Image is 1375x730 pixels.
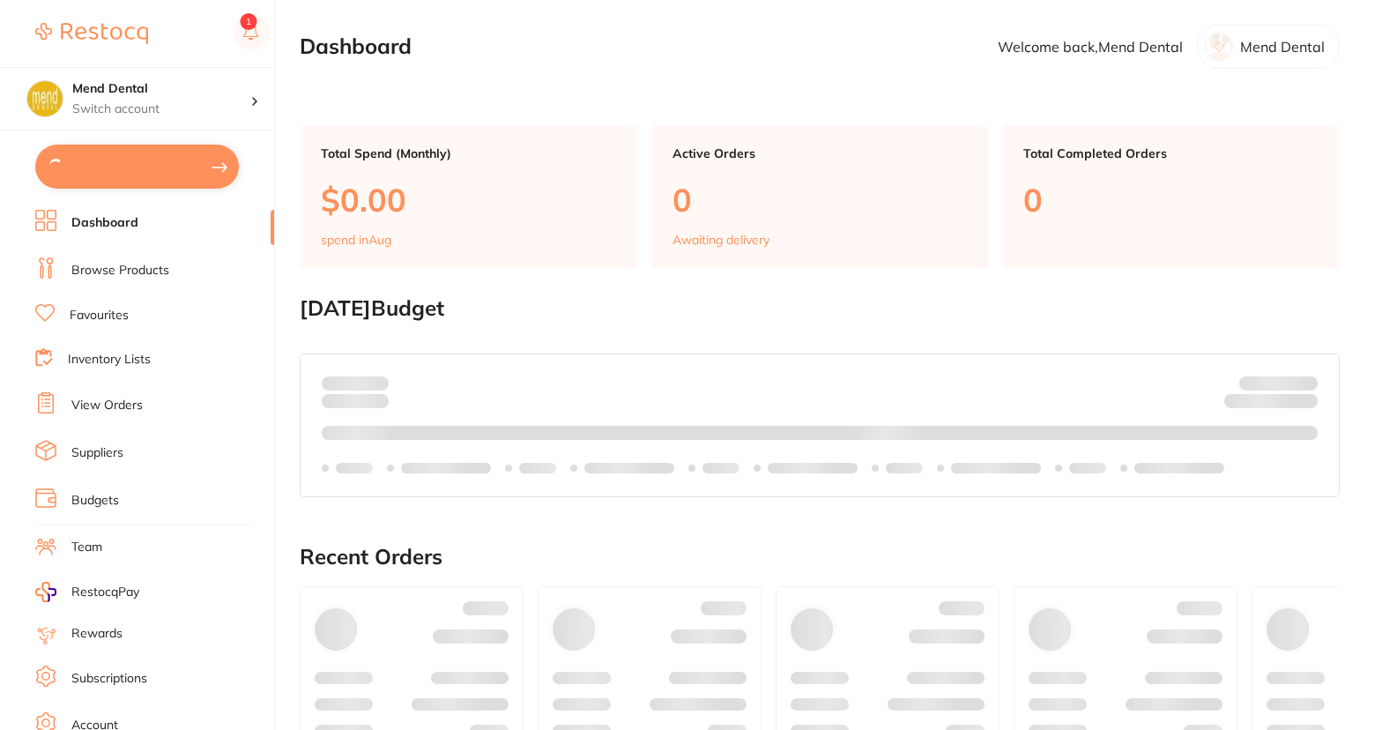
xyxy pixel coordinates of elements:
a: Browse Products [71,262,169,279]
p: Mend Dental [1240,39,1325,55]
p: Welcome back, Mend Dental [998,39,1183,55]
p: month [322,391,389,412]
a: Favourites [70,307,129,324]
a: Rewards [71,625,123,643]
p: spend in Aug [321,233,391,247]
p: Budget: [1239,376,1318,390]
p: Labels extended [584,461,674,475]
p: Labels [702,461,740,475]
a: Restocq Logo [35,13,148,54]
p: Switch account [72,101,250,118]
strong: $NaN [1283,375,1318,391]
p: Labels extended [951,461,1041,475]
span: RestocqPay [71,584,139,601]
p: Labels extended [401,461,491,475]
a: Suppliers [71,444,123,462]
p: Total Completed Orders [1023,146,1319,160]
p: Awaiting delivery [673,233,769,247]
a: Total Spend (Monthly)$0.00spend inAug [300,125,637,268]
p: Labels extended [1134,461,1224,475]
p: Labels [519,461,556,475]
p: Spent: [322,376,389,390]
a: RestocqPay [35,582,139,602]
a: Budgets [71,492,119,510]
a: Inventory Lists [68,351,151,369]
p: $0.00 [321,182,616,218]
a: Team [71,539,102,556]
a: Subscriptions [71,670,147,688]
strong: $0.00 [1287,397,1318,413]
p: 0 [673,182,968,218]
img: RestocqPay [35,582,56,602]
p: Remaining: [1224,391,1318,412]
img: Mend Dental [27,81,63,116]
p: Active Orders [673,146,968,160]
p: 0 [1023,182,1319,218]
p: Labels [336,461,373,475]
p: Labels [886,461,923,475]
a: Active Orders0Awaiting delivery [651,125,989,268]
h2: Recent Orders [300,545,1340,570]
p: Labels extended [768,461,858,475]
p: Labels [1069,461,1106,475]
a: Total Completed Orders0 [1002,125,1340,268]
a: Dashboard [71,214,138,232]
strong: $0.00 [358,375,389,391]
h4: Mend Dental [72,80,250,98]
p: Total Spend (Monthly) [321,146,616,160]
a: View Orders [71,397,143,414]
h2: Dashboard [300,34,412,59]
h2: [DATE] Budget [300,296,1340,321]
img: Restocq Logo [35,23,148,44]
